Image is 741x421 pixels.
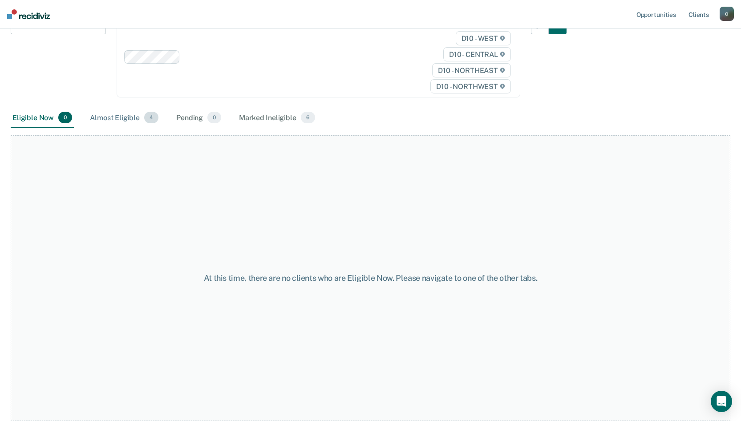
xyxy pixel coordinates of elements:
[207,112,221,123] span: 0
[58,112,72,123] span: 0
[456,31,511,45] span: D10 - WEST
[443,47,511,61] span: D10 - CENTRAL
[430,79,510,93] span: D10 - NORTHWEST
[7,9,50,19] img: Recidiviz
[191,273,551,283] div: At this time, there are no clients who are Eligible Now. Please navigate to one of the other tabs.
[720,7,734,21] button: O
[301,112,315,123] span: 6
[11,108,74,128] div: Eligible Now0
[432,63,510,77] span: D10 - NORTHEAST
[711,391,732,412] div: Open Intercom Messenger
[237,108,317,128] div: Marked Ineligible6
[144,112,158,123] span: 4
[174,108,223,128] div: Pending0
[88,108,160,128] div: Almost Eligible4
